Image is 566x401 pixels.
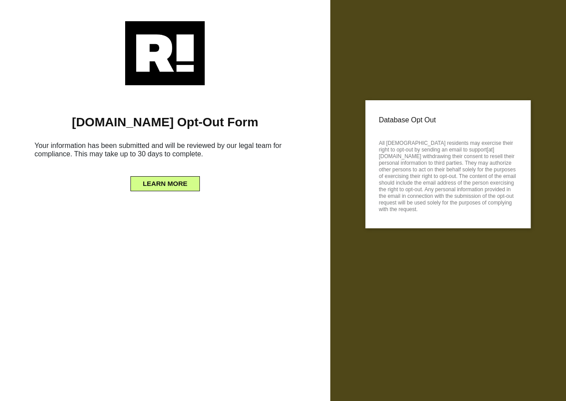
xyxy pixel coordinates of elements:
[13,115,317,130] h1: [DOMAIN_NAME] Opt-Out Form
[125,21,205,85] img: Retention.com
[379,137,517,213] p: All [DEMOGRAPHIC_DATA] residents may exercise their right to opt-out by sending an email to suppo...
[130,176,200,191] button: LEARN MORE
[13,138,317,165] h6: Your information has been submitted and will be reviewed by our legal team for compliance. This m...
[379,113,517,127] p: Database Opt Out
[130,178,200,185] a: LEARN MORE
